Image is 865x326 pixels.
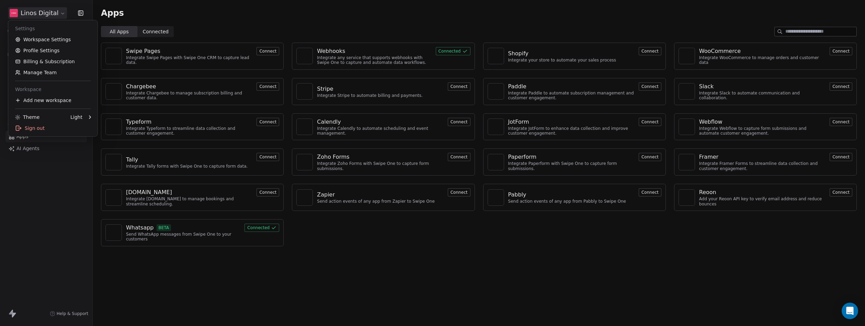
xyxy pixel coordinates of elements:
a: Profile Settings [11,45,95,56]
div: Theme [15,114,39,121]
div: Settings [11,23,95,34]
a: Manage Team [11,67,95,78]
div: Sign out [11,123,95,134]
div: Workspace [11,84,95,95]
a: Billing & Subscription [11,56,95,67]
div: Light [70,114,82,121]
a: Workspace Settings [11,34,95,45]
div: Add new workspace [11,95,95,106]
